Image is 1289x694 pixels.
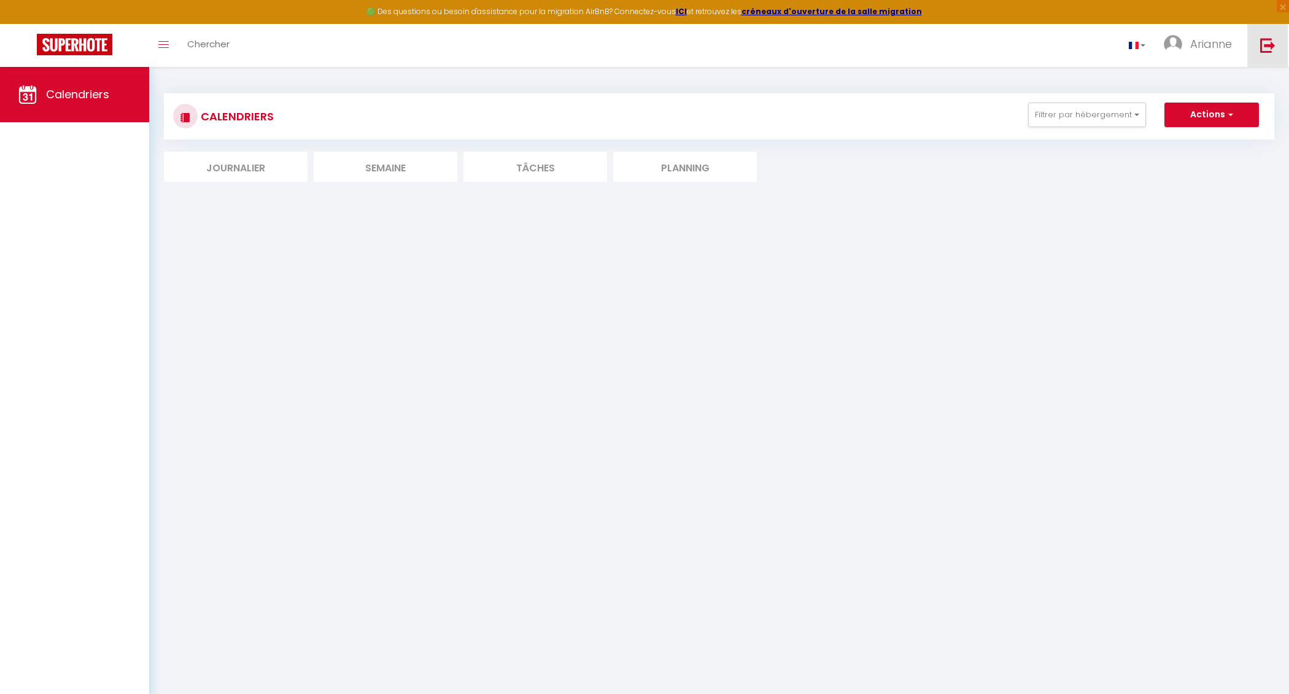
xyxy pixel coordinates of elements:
[1260,37,1275,53] img: logout
[314,152,457,182] li: Semaine
[187,37,230,50] span: Chercher
[676,6,687,17] a: ICI
[463,152,607,182] li: Tâches
[198,103,274,130] h3: CALENDRIERS
[1028,103,1146,127] button: Filtrer par hébergement
[1164,103,1259,127] button: Actions
[1190,36,1232,52] span: Arianne
[37,34,112,55] img: Super Booking
[1155,24,1247,67] a: ... Arianne
[164,152,308,182] li: Journalier
[1164,35,1182,53] img: ...
[741,6,922,17] a: créneaux d'ouverture de la salle migration
[613,152,757,182] li: Planning
[178,24,239,67] a: Chercher
[46,87,109,102] span: Calendriers
[10,5,47,42] button: Ouvrir le widget de chat LiveChat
